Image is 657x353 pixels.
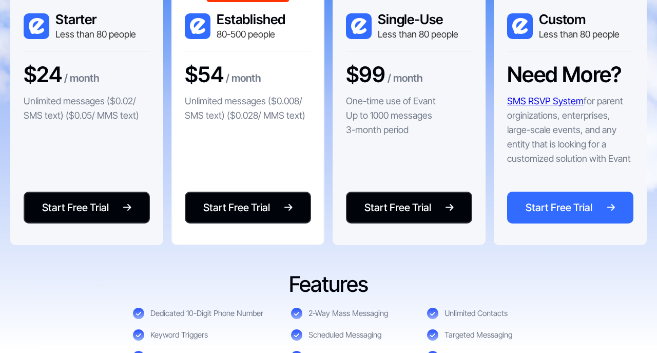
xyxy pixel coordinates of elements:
[185,94,311,123] p: Unlimited messages ($0.008/ SMS text) ($0.028/ MMS text)
[539,11,620,28] h3: Custom
[445,330,512,340] div: Targeted Messaging
[445,308,508,319] div: Unlimited Contacts
[24,192,150,224] a: Start Free Trial
[217,11,285,28] h3: Established
[55,11,136,28] h3: Starter
[378,28,458,41] div: Less than 80 people
[364,200,431,215] div: Start Free Trial
[388,70,423,88] div: / month
[346,62,385,87] h3: $99
[539,28,620,41] div: Less than 80 people
[24,94,150,123] p: Unlimited messages ($0.02/ SMS text) ($0.05/ MMS text)
[226,70,261,88] div: / month
[185,62,223,87] h3: $54
[42,200,109,215] div: Start Free Trial
[150,308,263,319] div: Dedicated 10-Digit Phone Number
[507,62,622,87] h3: Need More?
[507,192,633,224] a: Start Free Trial
[185,192,311,224] a: Start Free Trial
[507,96,584,106] a: SMS RSVP System
[55,28,136,41] div: Less than 80 people
[346,94,436,137] p: One-time use of Evant Up to 1000 messages 3-month period
[24,62,62,87] h3: $24
[203,200,270,215] div: Start Free Trial
[217,28,285,41] div: 80-500 people
[159,271,499,298] h3: Features
[507,94,633,166] p: for parent orginizations, enterprises, large-scale events, and any entity that is looking for a c...
[526,200,592,215] div: Start Free Trial
[346,192,472,224] a: Start Free Trial
[308,330,381,340] div: Scheduled Messaging
[308,308,388,319] div: 2-Way Mass Messaging
[378,11,458,28] h3: Single-Use
[150,330,208,340] div: Keyword Triggers
[64,70,100,88] div: / month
